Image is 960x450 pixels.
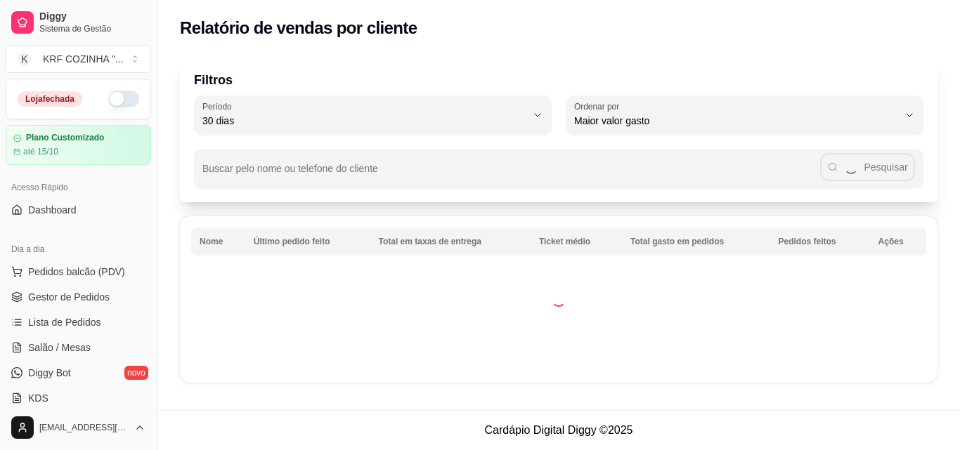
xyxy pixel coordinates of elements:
div: KRF COZINHA " ... [43,52,124,66]
h2: Relatório de vendas por cliente [180,17,417,39]
a: Lista de Pedidos [6,311,151,333]
label: Ordenar por [574,100,624,112]
div: Loading [552,293,566,307]
span: KDS [28,391,48,405]
a: Plano Customizadoaté 15/10 [6,125,151,165]
span: Gestor de Pedidos [28,290,110,304]
span: Sistema de Gestão [39,23,145,34]
label: Período [202,100,236,112]
div: Loja fechada [18,91,82,107]
span: Maior valor gasto [574,114,898,128]
span: Diggy Bot [28,366,71,380]
p: Filtros [194,70,923,90]
span: 30 dias [202,114,526,128]
input: Buscar pelo nome ou telefone do cliente [202,167,820,181]
footer: Cardápio Digital Diggy © 2025 [157,410,960,450]
span: Pedidos balcão (PDV) [28,265,125,279]
button: Pedidos balcão (PDV) [6,260,151,283]
span: Diggy [39,11,145,23]
button: Alterar Status [108,91,139,107]
a: KDS [6,387,151,409]
a: Dashboard [6,199,151,221]
button: [EMAIL_ADDRESS][DOMAIN_NAME] [6,411,151,444]
div: Dia a dia [6,238,151,260]
a: Salão / Mesas [6,336,151,359]
span: Dashboard [28,203,77,217]
a: Gestor de Pedidos [6,286,151,308]
article: Plano Customizado [26,133,104,143]
span: [EMAIL_ADDRESS][DOMAIN_NAME] [39,422,129,433]
button: Select a team [6,45,151,73]
button: Período30 dias [194,95,552,135]
span: Lista de Pedidos [28,315,101,329]
div: Acesso Rápido [6,176,151,199]
article: até 15/10 [23,146,58,157]
button: Ordenar porMaior valor gasto [566,95,923,135]
a: Diggy Botnovo [6,362,151,384]
a: DiggySistema de Gestão [6,6,151,39]
span: Salão / Mesas [28,340,91,355]
span: K [18,52,32,66]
